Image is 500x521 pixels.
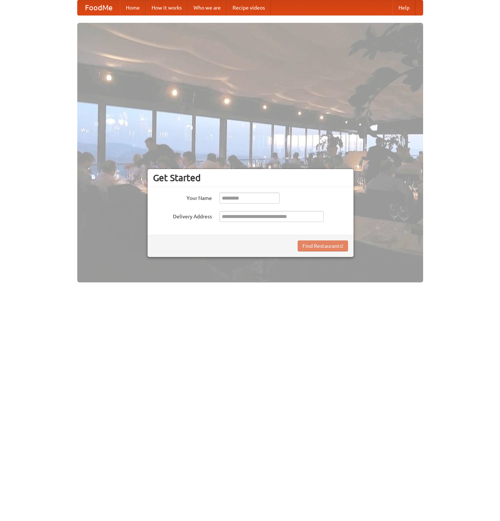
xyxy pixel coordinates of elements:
[153,172,348,183] h3: Get Started
[153,193,212,202] label: Your Name
[393,0,415,15] a: Help
[153,211,212,220] label: Delivery Address
[227,0,271,15] a: Recipe videos
[78,0,120,15] a: FoodMe
[298,240,348,251] button: Find Restaurants!
[188,0,227,15] a: Who we are
[146,0,188,15] a: How it works
[120,0,146,15] a: Home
